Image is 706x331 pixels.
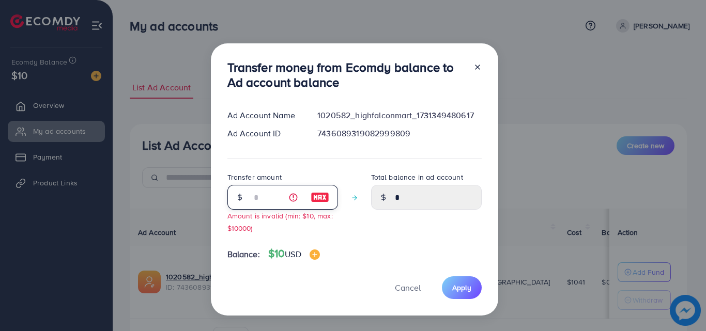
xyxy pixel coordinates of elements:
[382,276,434,298] button: Cancel
[227,60,465,90] h3: Transfer money from Ecomdy balance to Ad account balance
[268,247,320,260] h4: $10
[219,109,310,121] div: Ad Account Name
[309,128,489,139] div: 7436089319082999809
[219,128,310,139] div: Ad Account ID
[309,109,489,121] div: 1020582_highfalconmart_1731349480617
[395,282,421,293] span: Cancel
[227,172,282,182] label: Transfer amount
[311,191,329,203] img: image
[452,282,471,293] span: Apply
[227,248,260,260] span: Balance:
[371,172,463,182] label: Total balance in ad account
[310,249,320,260] img: image
[285,248,301,260] span: USD
[227,211,333,232] small: Amount is invalid (min: $10, max: $10000)
[442,276,482,298] button: Apply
